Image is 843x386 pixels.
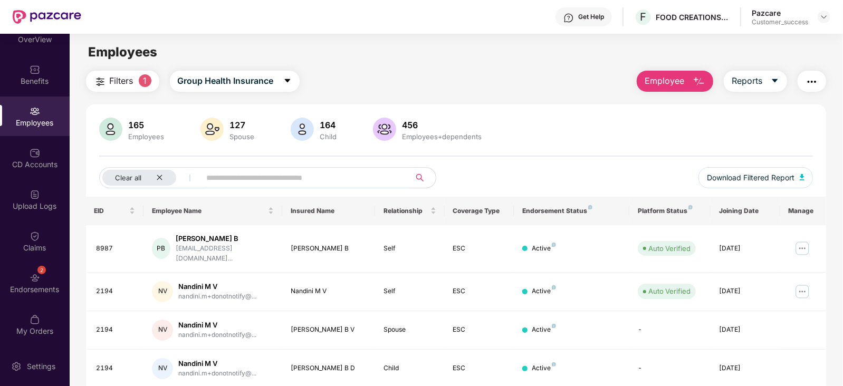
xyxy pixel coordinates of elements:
button: Clear allclose [99,167,205,188]
div: Pazcare [752,8,808,18]
button: Reportscaret-down [724,71,787,92]
div: Endorsement Status [522,207,621,215]
button: Employee [637,71,713,92]
span: Download Filtered Report [707,172,794,184]
div: Employees+dependents [400,132,484,141]
div: ESC [453,363,506,373]
div: nandini.m+donotnotify@... [178,330,256,340]
img: svg+xml;base64,PHN2ZyB4bWxucz0iaHR0cDovL3d3dy53My5vcmcvMjAwMC9zdmciIHdpZHRoPSI4IiBoZWlnaHQ9IjgiIH... [588,205,592,209]
img: svg+xml;base64,PHN2ZyBpZD0iRW5kb3JzZW1lbnRzIiB4bWxucz0iaHR0cDovL3d3dy53My5vcmcvMjAwMC9zdmciIHdpZH... [30,273,40,283]
span: Relationship [384,207,428,215]
img: svg+xml;base64,PHN2ZyBpZD0iVXBsb2FkX0xvZ3MiIGRhdGEtbmFtZT0iVXBsb2FkIExvZ3MiIHhtbG5zPSJodHRwOi8vd3... [30,189,40,200]
div: Get Help [578,13,604,21]
th: EID [86,197,144,225]
div: NV [152,281,173,302]
span: caret-down [771,76,779,86]
div: [PERSON_NAME] B [291,244,366,254]
div: PB [152,238,170,259]
span: Reports [732,74,762,88]
span: Employee Name [152,207,266,215]
div: ESC [453,286,506,296]
img: svg+xml;base64,PHN2ZyBpZD0iRW1wbG95ZWVzIiB4bWxucz0iaHR0cDovL3d3dy53My5vcmcvMjAwMC9zdmciIHdpZHRoPS... [30,106,40,117]
div: 127 [228,120,257,130]
div: Auto Verified [648,286,691,296]
img: svg+xml;base64,PHN2ZyB4bWxucz0iaHR0cDovL3d3dy53My5vcmcvMjAwMC9zdmciIHdpZHRoPSI4IiBoZWlnaHQ9IjgiIH... [552,362,556,366]
div: [PERSON_NAME] B D [291,363,366,373]
div: Self [384,244,436,254]
img: svg+xml;base64,PHN2ZyB4bWxucz0iaHR0cDovL3d3dy53My5vcmcvMjAwMC9zdmciIHhtbG5zOnhsaW5rPSJodHRwOi8vd3... [291,118,314,141]
img: svg+xml;base64,PHN2ZyBpZD0iQ2xhaW0iIHhtbG5zPSJodHRwOi8vd3d3LnczLm9yZy8yMDAwL3N2ZyIgd2lkdGg9IjIwIi... [30,231,40,242]
div: Active [532,363,556,373]
div: Auto Verified [648,243,691,254]
div: 2 [37,266,46,274]
img: svg+xml;base64,PHN2ZyB4bWxucz0iaHR0cDovL3d3dy53My5vcmcvMjAwMC9zdmciIHhtbG5zOnhsaW5rPSJodHRwOi8vd3... [200,118,224,141]
div: Nandini M V [178,320,256,330]
img: svg+xml;base64,PHN2ZyBpZD0iTXlfT3JkZXJzIiBkYXRhLW5hbWU9Ik15IE9yZGVycyIgeG1sbnM9Imh0dHA6Ly93d3cudz... [30,314,40,325]
img: svg+xml;base64,PHN2ZyB4bWxucz0iaHR0cDovL3d3dy53My5vcmcvMjAwMC9zdmciIHdpZHRoPSIyNCIgaGVpZ2h0PSIyNC... [94,75,107,88]
button: search [410,167,436,188]
div: Settings [24,361,59,372]
img: manageButton [794,240,811,257]
div: Active [532,325,556,335]
img: svg+xml;base64,PHN2ZyB4bWxucz0iaHR0cDovL3d3dy53My5vcmcvMjAwMC9zdmciIHhtbG5zOnhsaW5rPSJodHRwOi8vd3... [373,118,396,141]
div: Self [384,286,436,296]
img: svg+xml;base64,PHN2ZyB4bWxucz0iaHR0cDovL3d3dy53My5vcmcvMjAwMC9zdmciIHhtbG5zOnhsaW5rPSJodHRwOi8vd3... [693,75,705,88]
img: svg+xml;base64,PHN2ZyB4bWxucz0iaHR0cDovL3d3dy53My5vcmcvMjAwMC9zdmciIHdpZHRoPSIyNCIgaGVpZ2h0PSIyNC... [806,75,818,88]
span: search [410,173,430,182]
img: svg+xml;base64,PHN2ZyBpZD0iRHJvcGRvd24tMzJ4MzIiIHhtbG5zPSJodHRwOi8vd3d3LnczLm9yZy8yMDAwL3N2ZyIgd2... [820,13,828,21]
img: svg+xml;base64,PHN2ZyB4bWxucz0iaHR0cDovL3d3dy53My5vcmcvMjAwMC9zdmciIHdpZHRoPSI4IiBoZWlnaHQ9IjgiIH... [688,205,693,209]
span: Employee [645,74,684,88]
img: svg+xml;base64,PHN2ZyB4bWxucz0iaHR0cDovL3d3dy53My5vcmcvMjAwMC9zdmciIHhtbG5zOnhsaW5rPSJodHRwOi8vd3... [800,174,805,180]
div: [PERSON_NAME] B V [291,325,366,335]
span: Employees [88,44,157,60]
div: nandini.m+donotnotify@... [178,369,256,379]
img: svg+xml;base64,PHN2ZyB4bWxucz0iaHR0cDovL3d3dy53My5vcmcvMjAwMC9zdmciIHdpZHRoPSI4IiBoZWlnaHQ9IjgiIH... [552,285,556,289]
img: manageButton [794,283,811,300]
th: Joining Date [711,197,780,225]
td: - [629,311,711,350]
img: svg+xml;base64,PHN2ZyB4bWxucz0iaHR0cDovL3d3dy53My5vcmcvMjAwMC9zdmciIHhtbG5zOnhsaW5rPSJodHRwOi8vd3... [99,118,122,141]
div: NV [152,358,173,379]
div: Active [532,286,556,296]
th: Coverage Type [445,197,514,225]
div: Spouse [384,325,436,335]
div: Employees [127,132,167,141]
div: 8987 [97,244,136,254]
div: 164 [318,120,339,130]
div: 456 [400,120,484,130]
img: svg+xml;base64,PHN2ZyBpZD0iQmVuZWZpdHMiIHhtbG5zPSJodHRwOi8vd3d3LnczLm9yZy8yMDAwL3N2ZyIgd2lkdGg9Ij... [30,64,40,75]
div: 2194 [97,325,136,335]
div: 2194 [97,286,136,296]
div: Spouse [228,132,257,141]
div: Nandini M V [178,359,256,369]
img: svg+xml;base64,PHN2ZyBpZD0iU2V0dGluZy0yMHgyMCIgeG1sbnM9Imh0dHA6Ly93d3cudzMub3JnLzIwMDAvc3ZnIiB3aW... [11,361,22,372]
button: Filters1 [86,71,159,92]
div: Nandini M V [291,286,366,296]
img: svg+xml;base64,PHN2ZyBpZD0iQ0RfQWNjb3VudHMiIGRhdGEtbmFtZT0iQ0QgQWNjb3VudHMiIHhtbG5zPSJodHRwOi8vd3... [30,148,40,158]
th: Insured Name [282,197,375,225]
div: Child [318,132,339,141]
div: ESC [453,325,506,335]
th: Relationship [375,197,445,225]
div: [PERSON_NAME] B [176,234,274,244]
span: F [640,11,647,23]
div: [DATE] [719,286,772,296]
span: Group Health Insurance [178,74,274,88]
img: svg+xml;base64,PHN2ZyB4bWxucz0iaHR0cDovL3d3dy53My5vcmcvMjAwMC9zdmciIHdpZHRoPSI4IiBoZWlnaHQ9IjgiIH... [552,324,556,328]
div: [DATE] [719,244,772,254]
span: 1 [139,74,151,87]
span: Filters [110,74,133,88]
img: svg+xml;base64,PHN2ZyBpZD0iSGVscC0zMngzMiIgeG1sbnM9Imh0dHA6Ly93d3cudzMub3JnLzIwMDAvc3ZnIiB3aWR0aD... [563,13,574,23]
div: [DATE] [719,363,772,373]
img: svg+xml;base64,PHN2ZyB4bWxucz0iaHR0cDovL3d3dy53My5vcmcvMjAwMC9zdmciIHdpZHRoPSI4IiBoZWlnaHQ9IjgiIH... [552,243,556,247]
div: 165 [127,120,167,130]
div: nandini.m+donotnotify@... [178,292,256,302]
button: Group Health Insurancecaret-down [170,71,300,92]
div: Child [384,363,436,373]
div: NV [152,320,173,341]
th: Manage [780,197,827,225]
span: Clear all [115,173,141,182]
div: FOOD CREATIONS PRIVATE LIMITED, [656,12,730,22]
img: New Pazcare Logo [13,10,81,24]
div: [DATE] [719,325,772,335]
